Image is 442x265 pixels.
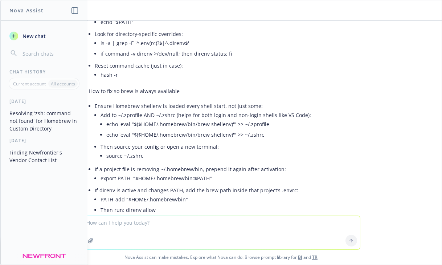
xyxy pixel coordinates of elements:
[95,164,353,185] li: If a project file is removing ~/.homebrew/bin, prepend it again after activation:
[106,119,353,129] li: echo 'eval "$($HOME/.homebrew/bin/brew shellenv)"' >> ~/.zprofile
[95,185,353,217] li: If direnv is active and changes PATH, add the brew path inside that project’s .envrc:
[7,146,82,166] button: Finding Newfrontier's Vendor Contact List
[1,69,87,75] div: Chat History
[95,101,353,164] li: Ensure Homebrew shellenv is loaded every shell start, not just some:
[13,81,46,87] p: Current account
[101,194,353,205] li: PATH_add "$HOME/.homebrew/bin"
[101,173,353,184] li: export PATH="$HOME/.homebrew/bin:$PATH"
[21,48,79,59] input: Search chats
[106,129,353,140] li: echo 'eval "$($HOME/.homebrew/bin/brew shellenv)"' >> ~/.zshrc
[3,250,439,265] span: Nova Assist can make mistakes. Explore what Nova can do: Browse prompt library for and
[312,254,318,260] a: TR
[106,150,353,161] li: source ~/.zshrc
[51,81,75,87] p: All accounts
[95,60,353,81] li: Reset command cache (just in case):
[101,205,353,215] li: Then run: direnv allow
[101,48,353,59] li: if command -v direnv >/dev/null; then direnv status; fi
[9,7,44,14] h1: Nova Assist
[21,32,46,40] span: New chat
[1,98,87,104] div: [DATE]
[7,107,82,134] button: Resolving 'zsh: command not found' for Homebrew in Custom Directory
[101,69,353,80] li: hash -r
[1,137,87,144] div: [DATE]
[298,254,302,260] a: BI
[101,38,353,48] li: ls -a | grep -E '^.env(rc)?$|^.direnv$'
[101,17,353,27] li: echo "$PATH"
[89,87,353,95] p: How to fix so brew is always available
[7,29,82,43] button: New chat
[101,110,353,141] li: Add to ~/.zprofile AND ~/.zshrc (helps for both login and non-login shells like VS Code):
[101,141,353,162] li: Then source your config or open a new terminal:
[95,29,353,60] li: Look for directory-specific overrides:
